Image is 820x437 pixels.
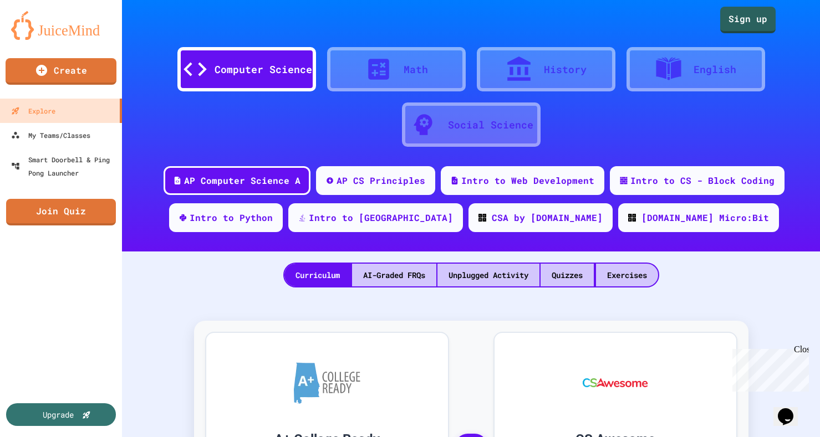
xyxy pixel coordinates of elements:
[309,211,453,224] div: Intro to [GEOGRAPHIC_DATA]
[628,214,636,222] img: CODE_logo_RGB.png
[184,174,301,187] div: AP Computer Science A
[284,264,351,286] div: Curriculum
[294,362,360,404] img: A+ College Ready
[437,264,539,286] div: Unplugged Activity
[544,62,587,77] div: History
[11,11,111,40] img: logo-orange.svg
[773,393,809,426] iframe: chat widget
[11,153,118,179] div: Smart Doorbell & Ping Pong Launcher
[4,4,77,70] div: Chat with us now!Close
[694,62,736,77] div: English
[352,264,436,286] div: AI-Graded FRQs
[337,174,425,187] div: AP CS Principles
[11,104,55,117] div: Explore
[6,199,116,225] a: Join Quiz
[728,345,809,392] iframe: chat widget
[630,174,775,187] div: Intro to CS - Block Coding
[596,264,658,286] div: Exercises
[641,211,769,224] div: [DOMAIN_NAME] Micro:Bit
[541,264,594,286] div: Quizzes
[6,58,116,85] a: Create
[492,211,603,224] div: CSA by [DOMAIN_NAME]
[461,174,594,187] div: Intro to Web Development
[404,62,428,77] div: Math
[478,214,486,222] img: CODE_logo_RGB.png
[572,349,659,416] img: CS Awesome
[11,128,90,142] div: My Teams/Classes
[448,117,533,132] div: Social Science
[215,62,312,77] div: Computer Science
[190,211,273,224] div: Intro to Python
[720,7,776,33] a: Sign up
[43,409,74,420] div: Upgrade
